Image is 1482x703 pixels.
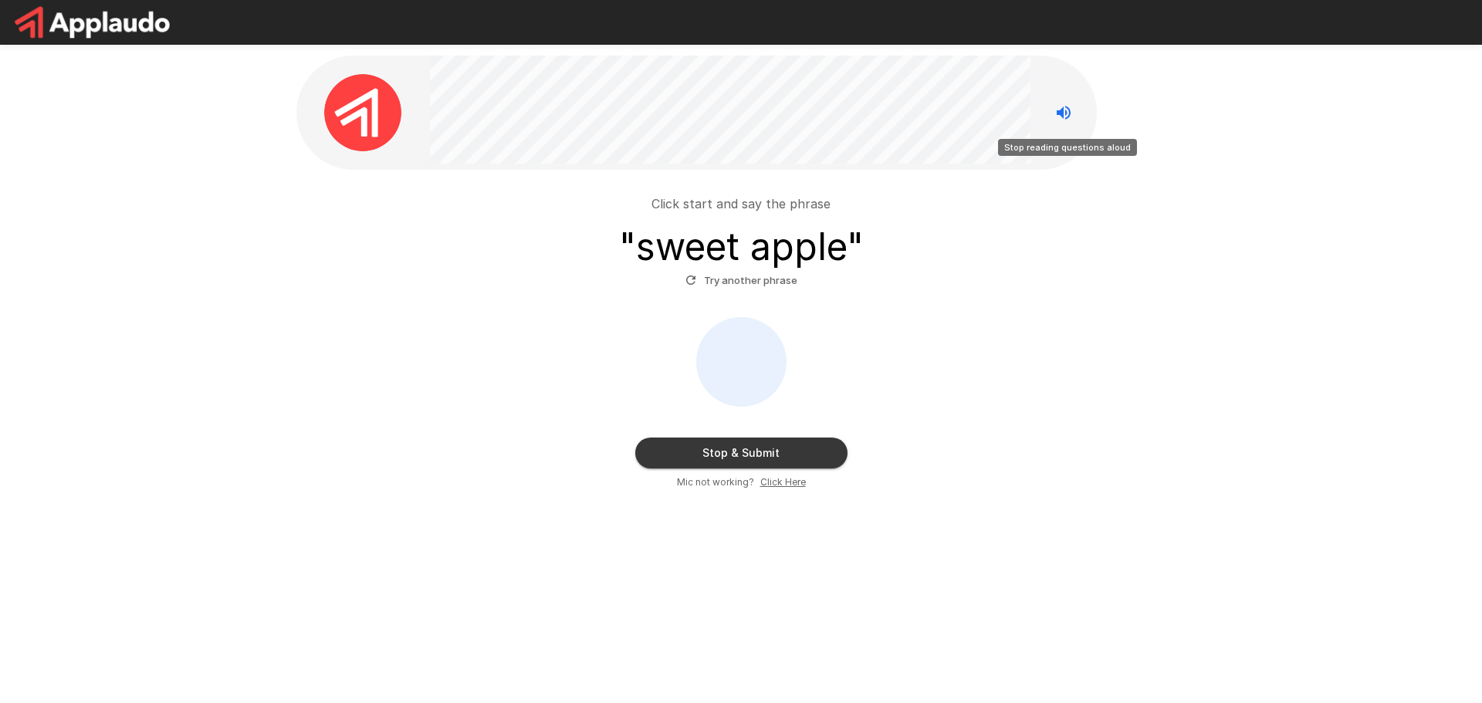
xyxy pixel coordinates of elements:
[635,438,848,468] button: Stop & Submit
[998,139,1137,156] div: Stop reading questions aloud
[651,194,831,213] p: Click start and say the phrase
[1048,97,1079,128] button: Stop reading questions aloud
[619,225,864,269] h3: " sweet apple "
[760,476,806,488] u: Click Here
[324,74,401,151] img: applaudo_avatar.png
[677,475,754,490] span: Mic not working?
[682,269,801,292] button: Try another phrase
